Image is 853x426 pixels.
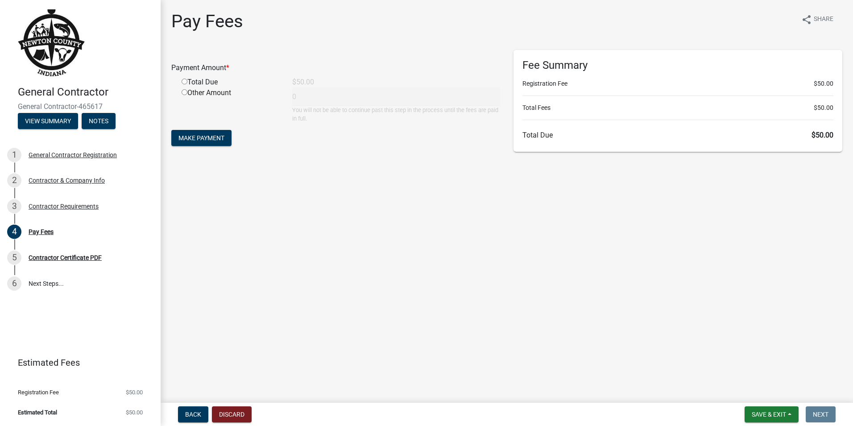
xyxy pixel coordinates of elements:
div: Total Due [175,77,286,88]
h1: Pay Fees [171,11,243,32]
button: Discard [212,406,252,422]
h4: General Contractor [18,86,153,99]
div: Pay Fees [29,229,54,235]
div: 4 [7,225,21,239]
span: Share [814,14,833,25]
span: Make Payment [178,134,224,142]
span: Back [185,411,201,418]
span: $50.00 [814,103,833,113]
span: $50.00 [126,409,143,415]
span: Next [813,411,828,418]
button: Back [178,406,208,422]
button: shareShare [794,11,841,28]
span: $50.00 [126,389,143,395]
div: 5 [7,251,21,265]
button: Notes [82,113,116,129]
wm-modal-confirm: Summary [18,118,78,125]
div: Contractor Certificate PDF [29,255,102,261]
button: Next [806,406,836,422]
div: Contractor & Company Info [29,177,105,184]
button: Make Payment [171,130,232,146]
span: Estimated Total [18,409,57,415]
div: 3 [7,199,21,213]
li: Total Fees [522,103,833,113]
div: General Contractor Registration [29,152,117,158]
li: Registration Fee [522,79,833,88]
div: 6 [7,276,21,291]
span: Save & Exit [752,411,786,418]
div: Other Amount [175,88,286,123]
wm-modal-confirm: Notes [82,118,116,125]
h6: Total Due [522,131,833,139]
button: View Summary [18,113,78,129]
span: $50.00 [814,79,833,88]
span: General Contractor-465617 [18,102,143,111]
div: Payment Amount [165,63,507,73]
span: Registration Fee [18,389,59,395]
span: $50.00 [812,131,833,139]
a: Estimated Fees [7,354,146,372]
div: 2 [7,173,21,188]
div: 1 [7,148,21,162]
div: Contractor Requirements [29,203,99,209]
h6: Fee Summary [522,59,833,72]
i: share [801,14,812,25]
img: Newton County, Indiana [18,9,85,76]
button: Save & Exit [745,406,799,422]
